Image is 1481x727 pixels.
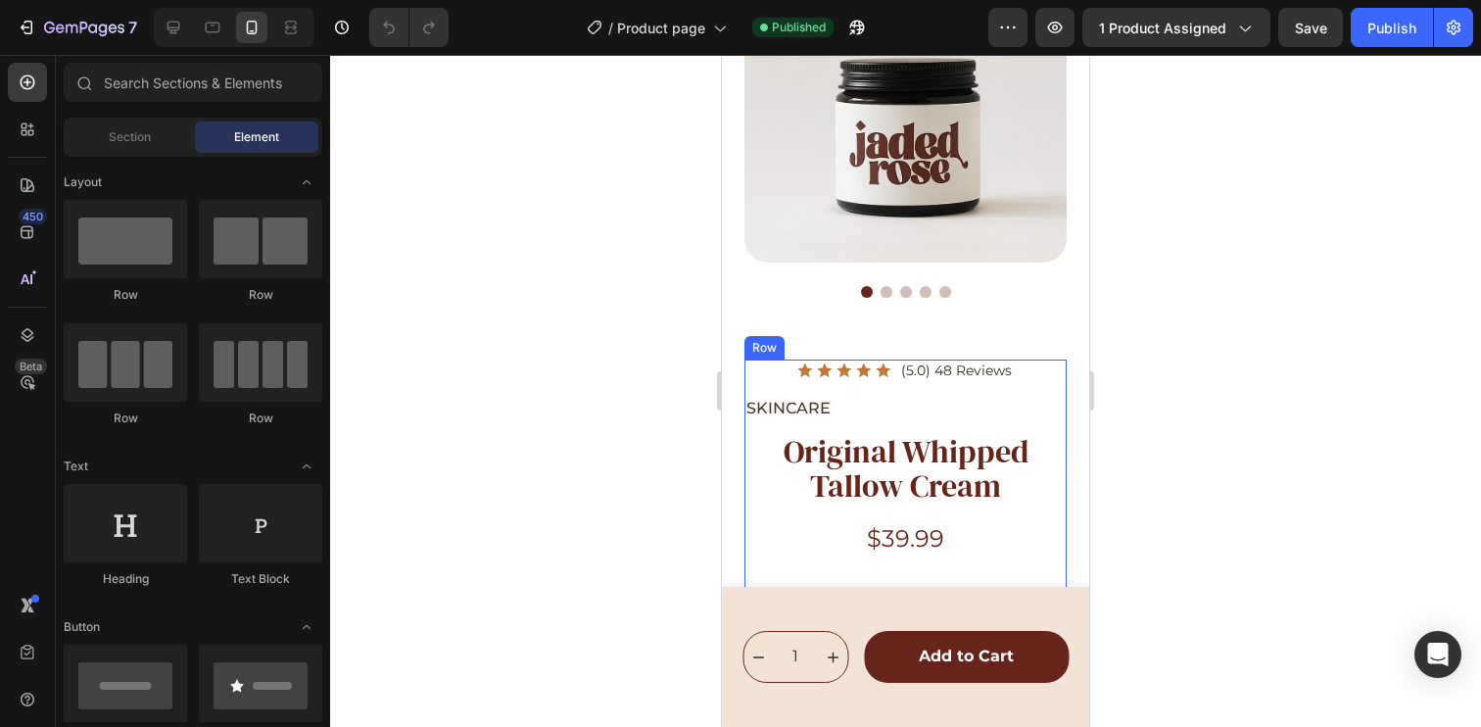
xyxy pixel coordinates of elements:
[291,451,322,482] span: Toggle open
[369,8,449,47] div: Undo/Redo
[64,618,100,636] span: Button
[64,410,187,427] div: Row
[128,16,137,39] p: 7
[19,209,47,224] div: 450
[1295,20,1327,36] span: Save
[64,570,187,588] div: Heading
[15,359,47,374] div: Beta
[608,18,613,38] span: /
[772,19,826,36] span: Published
[8,8,146,47] button: 7
[64,63,322,102] input: Search Sections & Elements
[291,167,322,198] span: Toggle open
[199,570,322,588] div: Text Block
[291,611,322,643] span: Toggle open
[64,458,88,475] span: Text
[199,286,322,304] div: Row
[234,128,279,146] span: Element
[199,410,322,427] div: Row
[722,55,1089,727] iframe: Design area
[109,128,151,146] span: Section
[1351,8,1433,47] button: Publish
[64,173,102,191] span: Layout
[1367,18,1416,38] div: Publish
[1099,18,1226,38] span: 1 product assigned
[1414,631,1461,678] div: Open Intercom Messenger
[1278,8,1343,47] button: Save
[64,286,187,304] div: Row
[617,18,705,38] span: Product page
[1082,8,1270,47] button: 1 product assigned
